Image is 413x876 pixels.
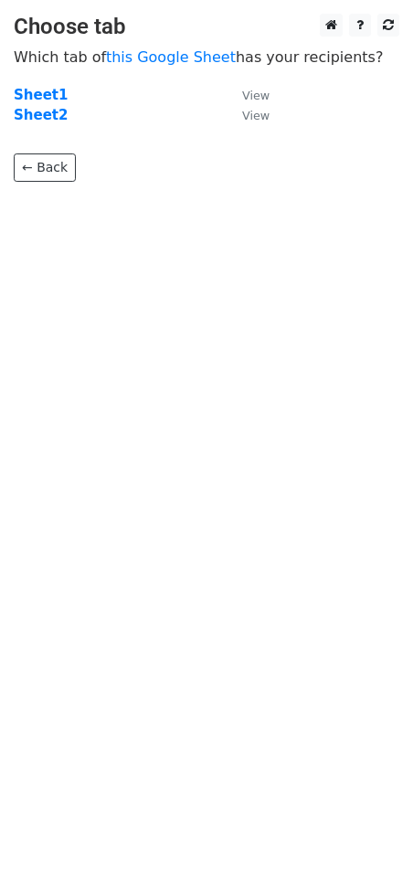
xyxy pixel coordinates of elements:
[224,87,270,103] a: View
[242,109,270,122] small: View
[106,48,236,66] a: this Google Sheet
[242,89,270,102] small: View
[224,107,270,123] a: View
[14,14,399,40] h3: Choose tab
[14,87,68,103] a: Sheet1
[14,107,68,123] a: Sheet2
[14,47,399,67] p: Which tab of has your recipients?
[14,153,76,182] a: ← Back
